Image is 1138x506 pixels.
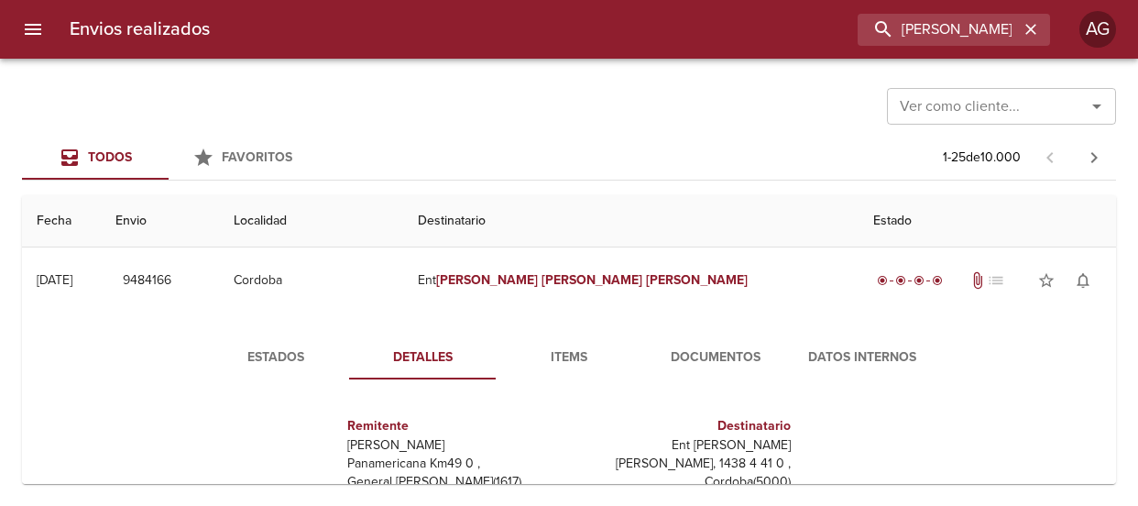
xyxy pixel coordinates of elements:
[37,272,72,288] div: [DATE]
[859,195,1116,247] th: Estado
[1079,11,1116,48] div: AG
[219,247,403,313] td: Cordoba
[22,136,315,180] div: Tabs Envios
[507,346,631,369] span: Items
[858,14,1019,46] input: buscar
[943,148,1021,167] p: 1 - 25 de 10.000
[932,275,943,286] span: radio_button_checked
[576,473,791,491] p: Cordoba ( 5000 )
[914,275,925,286] span: radio_button_checked
[576,455,791,473] p: [PERSON_NAME], 1438 4 41 0 ,
[347,436,562,455] p: [PERSON_NAME]
[653,346,778,369] span: Documentos
[1028,148,1072,166] span: Pagina anterior
[895,275,906,286] span: radio_button_checked
[123,269,171,292] span: 9484166
[1028,262,1065,299] button: Agregar a favoritos
[800,346,925,369] span: Datos Internos
[403,247,859,313] td: Ent
[873,271,947,290] div: Entregado
[1065,262,1101,299] button: Activar notificaciones
[877,275,888,286] span: radio_button_checked
[1037,271,1056,290] span: star_border
[576,436,791,455] p: Ent [PERSON_NAME]
[70,15,210,44] h6: Envios realizados
[360,346,485,369] span: Detalles
[542,272,643,288] em: [PERSON_NAME]
[1079,11,1116,48] div: Abrir información de usuario
[987,271,1005,290] span: No tiene pedido asociado
[101,195,219,247] th: Envio
[202,335,936,379] div: Tabs detalle de guia
[1074,271,1092,290] span: notifications_none
[968,271,987,290] span: Tiene documentos adjuntos
[436,272,538,288] em: [PERSON_NAME]
[576,416,791,436] h6: Destinatario
[115,264,179,298] button: 9484166
[347,473,562,491] p: General [PERSON_NAME] ( 1617 )
[213,346,338,369] span: Estados
[219,195,403,247] th: Localidad
[347,455,562,473] p: Panamericana Km49 0 ,
[403,195,859,247] th: Destinatario
[347,416,562,436] h6: Remitente
[88,149,132,165] span: Todos
[11,7,55,51] button: menu
[1084,93,1110,119] button: Abrir
[646,272,748,288] em: [PERSON_NAME]
[22,195,101,247] th: Fecha
[222,149,292,165] span: Favoritos
[1072,136,1116,180] span: Pagina siguiente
